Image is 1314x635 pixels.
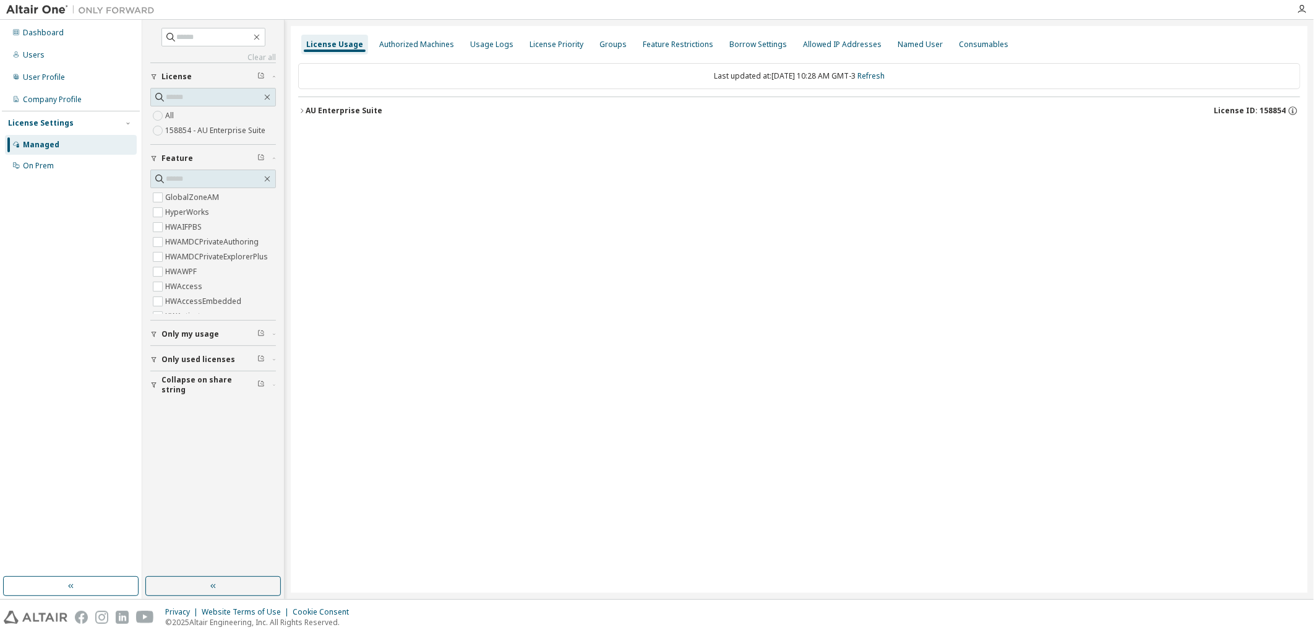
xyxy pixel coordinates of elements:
[530,40,583,50] div: License Priority
[165,617,356,628] p: © 2025 Altair Engineering, Inc. All Rights Reserved.
[150,321,276,348] button: Only my usage
[23,50,45,60] div: Users
[165,249,270,264] label: HWAMDCPrivateExplorerPlus
[803,40,882,50] div: Allowed IP Addresses
[75,611,88,624] img: facebook.svg
[257,329,265,339] span: Clear filter
[161,355,235,365] span: Only used licenses
[150,53,276,63] a: Clear all
[136,611,154,624] img: youtube.svg
[165,279,205,294] label: HWAccess
[150,63,276,90] button: License
[293,607,356,617] div: Cookie Consent
[165,235,261,249] label: HWAMDCPrivateAuthoring
[165,205,212,220] label: HyperWorks
[959,40,1008,50] div: Consumables
[257,72,265,82] span: Clear filter
[165,264,199,279] label: HWAWPF
[729,40,787,50] div: Borrow Settings
[898,40,943,50] div: Named User
[23,72,65,82] div: User Profile
[23,28,64,38] div: Dashboard
[23,161,54,171] div: On Prem
[306,106,382,116] div: AU Enterprise Suite
[150,145,276,172] button: Feature
[257,355,265,365] span: Clear filter
[298,97,1300,124] button: AU Enterprise SuiteLicense ID: 158854
[150,346,276,373] button: Only used licenses
[161,153,193,163] span: Feature
[857,71,885,81] a: Refresh
[165,190,221,205] label: GlobalZoneAM
[165,108,176,123] label: All
[165,220,204,235] label: HWAIFPBS
[23,95,82,105] div: Company Profile
[4,611,67,624] img: altair_logo.svg
[1214,106,1286,116] span: License ID: 158854
[306,40,363,50] div: License Usage
[116,611,129,624] img: linkedin.svg
[161,375,257,395] span: Collapse on share string
[202,607,293,617] div: Website Terms of Use
[298,63,1300,89] div: Last updated at: [DATE] 10:28 AM GMT-3
[23,140,59,150] div: Managed
[161,329,219,339] span: Only my usage
[643,40,713,50] div: Feature Restrictions
[161,72,192,82] span: License
[257,380,265,390] span: Clear filter
[6,4,161,16] img: Altair One
[150,371,276,399] button: Collapse on share string
[599,40,627,50] div: Groups
[165,123,268,138] label: 158854 - AU Enterprise Suite
[379,40,454,50] div: Authorized Machines
[470,40,513,50] div: Usage Logs
[165,309,207,324] label: HWActivate
[95,611,108,624] img: instagram.svg
[8,118,74,128] div: License Settings
[257,153,265,163] span: Clear filter
[165,607,202,617] div: Privacy
[165,294,244,309] label: HWAccessEmbedded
